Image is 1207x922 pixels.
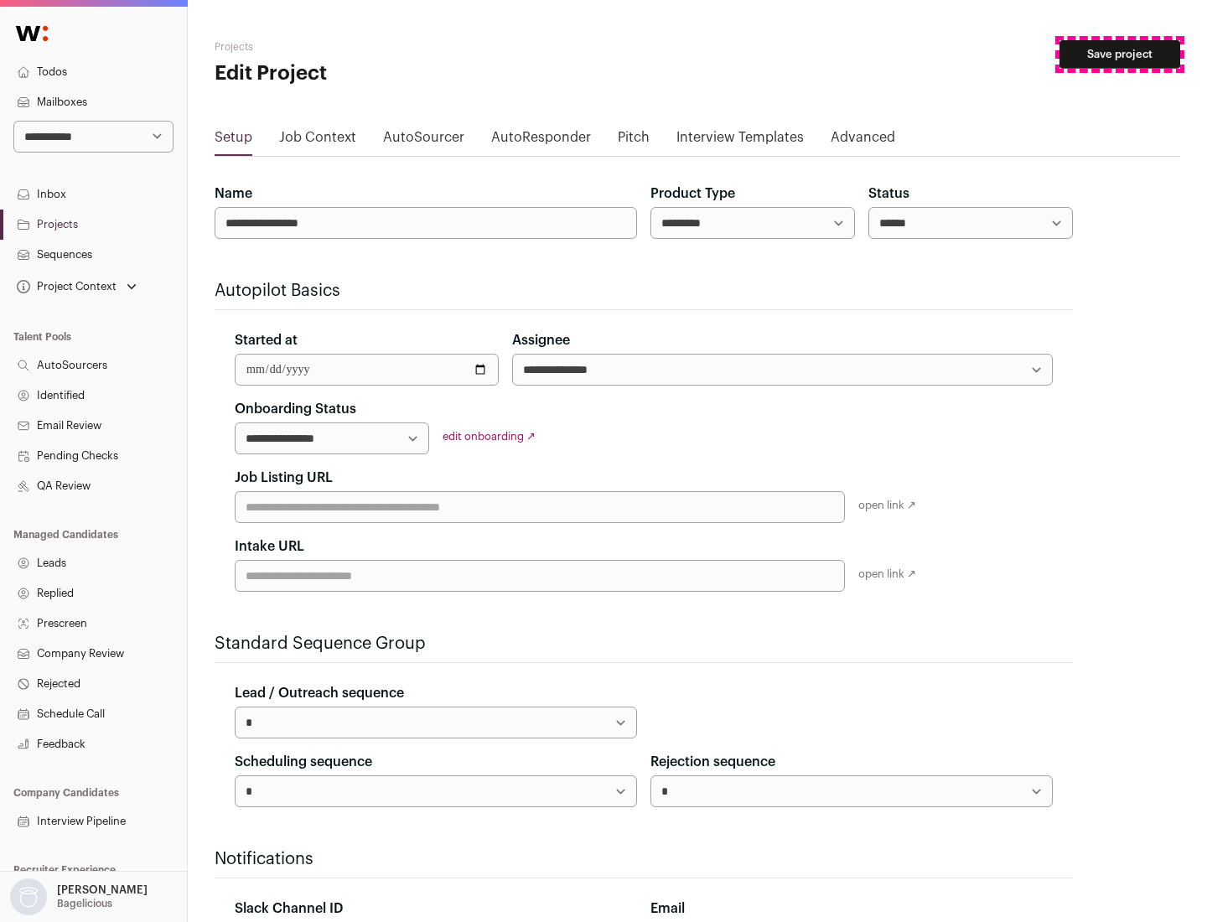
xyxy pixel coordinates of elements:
[215,632,1073,655] h2: Standard Sequence Group
[512,330,570,350] label: Assignee
[235,399,356,419] label: Onboarding Status
[650,899,1053,919] div: Email
[650,184,735,204] label: Product Type
[235,536,304,557] label: Intake URL
[279,127,356,154] a: Job Context
[235,468,333,488] label: Job Listing URL
[676,127,804,154] a: Interview Templates
[235,899,343,919] label: Slack Channel ID
[618,127,650,154] a: Pitch
[235,683,404,703] label: Lead / Outreach sequence
[13,280,117,293] div: Project Context
[215,184,252,204] label: Name
[215,847,1073,871] h2: Notifications
[1059,40,1180,69] button: Save project
[235,330,298,350] label: Started at
[57,897,112,910] p: Bagelicious
[383,127,464,154] a: AutoSourcer
[831,127,895,154] a: Advanced
[215,127,252,154] a: Setup
[57,883,148,897] p: [PERSON_NAME]
[443,431,536,442] a: edit onboarding ↗
[868,184,909,204] label: Status
[215,279,1073,303] h2: Autopilot Basics
[7,17,57,50] img: Wellfound
[7,878,151,915] button: Open dropdown
[215,60,536,87] h1: Edit Project
[10,878,47,915] img: nopic.png
[235,752,372,772] label: Scheduling sequence
[13,275,140,298] button: Open dropdown
[650,752,775,772] label: Rejection sequence
[215,40,536,54] h2: Projects
[491,127,591,154] a: AutoResponder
